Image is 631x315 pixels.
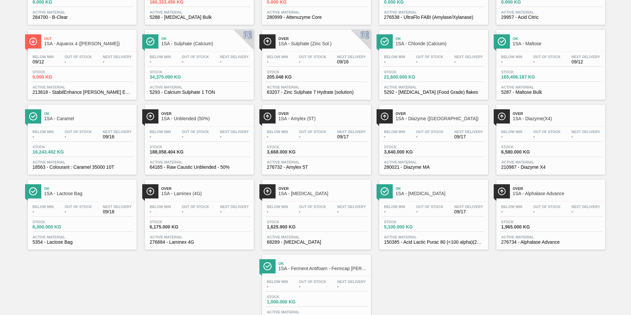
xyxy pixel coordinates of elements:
[337,284,366,289] span: -
[279,112,368,116] span: Over
[103,55,132,59] span: Next Delivery
[267,280,288,284] span: Below Min
[29,37,37,46] img: Ícone
[501,15,600,20] span: 29957 - Acid Citric
[396,116,485,121] span: 1SA - Diazyme (MA)
[337,280,366,284] span: Next Delivery
[498,112,506,121] img: Ícone
[279,116,368,121] span: 1SA - Amylex (5T)
[150,220,196,224] span: Stock
[150,165,249,170] span: 64165 - Raw Caustic Unblended - 50%
[498,37,506,46] img: Ícone
[533,130,561,134] span: Out Of Stock
[416,55,444,59] span: Out Of Stock
[396,191,485,196] span: 1SA - Lactic Acid
[267,160,366,164] span: Active Material
[337,55,366,59] span: Next Delivery
[533,134,561,139] span: -
[33,85,132,89] span: Active Material
[384,85,483,89] span: Active Material
[337,130,366,134] span: Next Delivery
[533,205,561,209] span: Out Of Stock
[501,235,600,239] span: Active Material
[161,37,250,41] span: Ok
[182,59,209,64] span: -
[23,175,140,250] a: ÍconeOk1SA - Lactose BagBelow Min-Out Of Stock-Next Delivery09/18Stock6,300.000 KGActive Material...
[263,37,272,46] img: Ícone
[33,55,54,59] span: Below Min
[33,205,54,209] span: Below Min
[65,59,92,64] span: -
[182,205,209,209] span: Out Of Stock
[498,187,506,195] img: Ícone
[533,209,561,214] span: -
[161,191,250,196] span: 1SA - Laminex (4G)
[267,225,313,229] span: 1,625.900 KG
[140,175,257,250] a: ÍconeOver1SA - Laminex (4G)Below Min-Out Of Stock-Next Delivery-Stock6,175.000 KGActive Material2...
[150,145,196,149] span: Stock
[416,59,444,64] span: -
[491,25,609,100] a: ÍconeOk1SA - MaltoseBelow Min-Out Of Stock-Next Delivery09/12Stock165,406.187 KGActive Material52...
[161,112,250,116] span: Over
[299,280,326,284] span: Out Of Stock
[150,160,249,164] span: Active Material
[150,130,171,134] span: Below Min
[161,41,250,46] span: 1SA - Sulphate (Calcium)
[150,70,196,74] span: Stock
[384,165,483,170] span: 280021 - Diazyme MA
[263,262,272,270] img: Ícone
[384,220,430,224] span: Stock
[501,205,522,209] span: Below Min
[501,55,522,59] span: Below Min
[501,10,600,14] span: Active Material
[220,55,249,59] span: Next Delivery
[279,191,368,196] span: 1SA - Magnesium Oxide
[267,85,366,89] span: Active Material
[150,209,171,214] span: -
[140,25,257,100] a: ÍconeOk1SA - Sulphate (Calcium)Below Min-Out Of Stock-Next Delivery-Stock34,375.000 KGActive Mate...
[267,209,288,214] span: -
[65,55,92,59] span: Out Of Stock
[103,209,132,214] span: 09/18
[267,145,313,149] span: Stock
[257,175,374,250] a: ÍconeOver1SA - [MEDICAL_DATA]Below Min-Out Of Stock-Next Delivery-Stock1,625.900 KGActive Materia...
[454,130,483,134] span: Next Delivery
[150,90,249,95] span: 5293 - Calcium Sulphate 1 TON
[513,37,602,41] span: Ok
[44,37,133,41] span: Out
[374,100,491,175] a: ÍconeOver1SA - Diazyme ([GEOGRAPHIC_DATA])Below Min-Out Of Stock-Next Delivery09/17Stock3,640.000...
[501,209,522,214] span: -
[44,41,133,46] span: 1SA - Aquarox 4 (Rosemary)
[454,209,483,214] span: 09/17
[220,205,249,209] span: Next Delivery
[267,205,288,209] span: Below Min
[150,235,249,239] span: Active Material
[396,41,485,46] span: 1SA - Chloride (Calcium)
[381,37,389,46] img: Ícone
[33,75,79,80] span: 0.000 KG
[33,59,54,64] span: 09/12
[416,209,444,214] span: -
[267,10,366,14] span: Active Material
[384,59,405,64] span: -
[150,225,196,229] span: 6,175.000 KG
[416,130,444,134] span: Out Of Stock
[384,90,483,95] span: 5292 - Calcium Chloride (Food Grade) flakes
[374,25,491,100] a: ÍconeOk1SA - Chloride (Calcium)Below Min-Out Of Stock-Next Delivery-Stock21,600.000 KGActive Mate...
[572,209,600,214] span: -
[182,134,209,139] span: -
[384,209,405,214] span: -
[23,100,140,175] a: ÍconeOk1SA - CaramelBelow Min-Out Of Stock-Next Delivery09/16Stock16,243.402 KGActive Material185...
[384,205,405,209] span: Below Min
[29,112,37,121] img: Ícone
[501,150,548,155] span: 6,580.000 KG
[33,165,132,170] span: 18563 - Colourant : Caramel 35000 10T
[299,284,326,289] span: -
[267,165,366,170] span: 276732 - Amylex 5T
[384,10,483,14] span: Active Material
[182,209,209,214] span: -
[337,209,366,214] span: -
[454,55,483,59] span: Next Delivery
[501,75,548,80] span: 165,406.187 KG
[381,112,389,121] img: Ícone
